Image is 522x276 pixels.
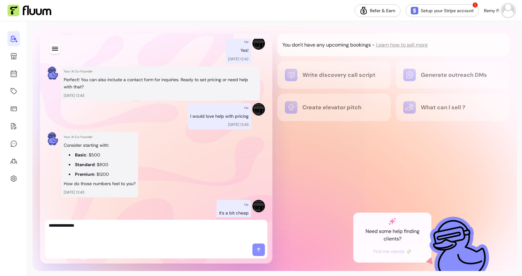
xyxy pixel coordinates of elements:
[219,209,249,217] p: it's a bit cheap
[7,171,20,186] a: Settings
[282,41,375,49] p: You don't have any upcoming bookings -
[376,41,428,49] span: Learn how to sell more
[64,93,257,98] p: [DATE] 12:43
[69,151,136,159] li: : $500
[228,57,249,62] p: [DATE] 12:42
[502,4,515,17] img: avatar
[472,2,478,8] span: !
[64,180,136,187] p: How do those numbers feel to you?
[75,152,87,158] strong: Basic
[355,4,400,17] a: Refer & Earn
[358,228,426,243] p: Need some help finding clients?
[7,101,20,116] a: Sales
[190,113,249,120] p: I would love help with pricing
[7,49,20,64] a: Storefront
[7,66,20,81] a: Calendar
[7,5,51,17] img: Fluum Logo
[64,142,136,149] p: Consider starting with:
[228,122,249,127] p: [DATE] 12:43
[64,135,136,139] p: Your AI Co-Founder
[7,31,20,46] a: Home
[69,171,136,178] li: : $1200
[244,106,249,110] p: Me
[7,119,20,134] a: Forms
[7,136,20,151] a: My Messages
[244,202,249,207] p: Me
[252,200,265,212] img: Provider image
[69,161,136,168] li: : $800
[75,162,95,167] strong: Standard
[64,190,136,195] p: [DATE] 12:43
[7,154,20,169] a: Clients
[484,4,515,17] button: avatarRemy P.
[252,103,265,116] img: Provider image
[64,76,257,91] p: Perfect! You can also include a contact form for inquiries. Ready to set pricing or need help wit...
[484,7,500,14] span: Remy P.
[47,67,58,80] img: AI Co-Founder avatar
[252,37,265,50] img: Provider image
[244,40,249,44] p: Me
[405,4,479,17] a: Setup your Stripe account
[241,47,249,54] p: Yes!
[7,84,20,99] a: Offerings
[49,222,264,241] textarea: Ask me anything...
[75,171,94,177] strong: Premium
[64,69,257,74] p: Your AI Co-Founder
[389,218,396,225] img: AI Co-Founder gradient star
[411,7,418,14] img: Stripe Icon
[47,132,58,145] img: AI Co-Founder avatar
